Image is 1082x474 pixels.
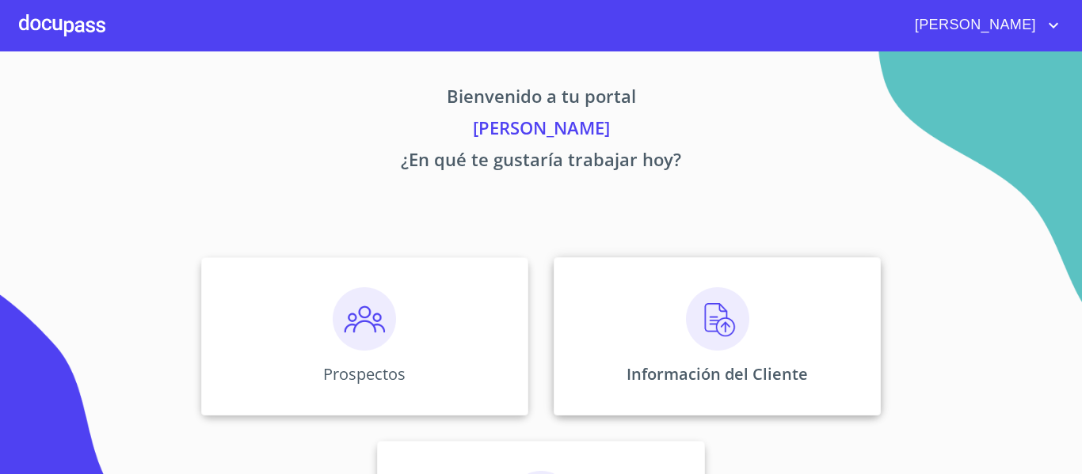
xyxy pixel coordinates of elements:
p: Bienvenido a tu portal [53,83,1029,115]
p: [PERSON_NAME] [53,115,1029,146]
span: [PERSON_NAME] [903,13,1044,38]
button: account of current user [903,13,1063,38]
p: Información del Cliente [627,363,808,385]
img: prospectos.png [333,287,396,351]
img: carga.png [686,287,749,351]
p: ¿En qué te gustaría trabajar hoy? [53,146,1029,178]
p: Prospectos [323,363,406,385]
